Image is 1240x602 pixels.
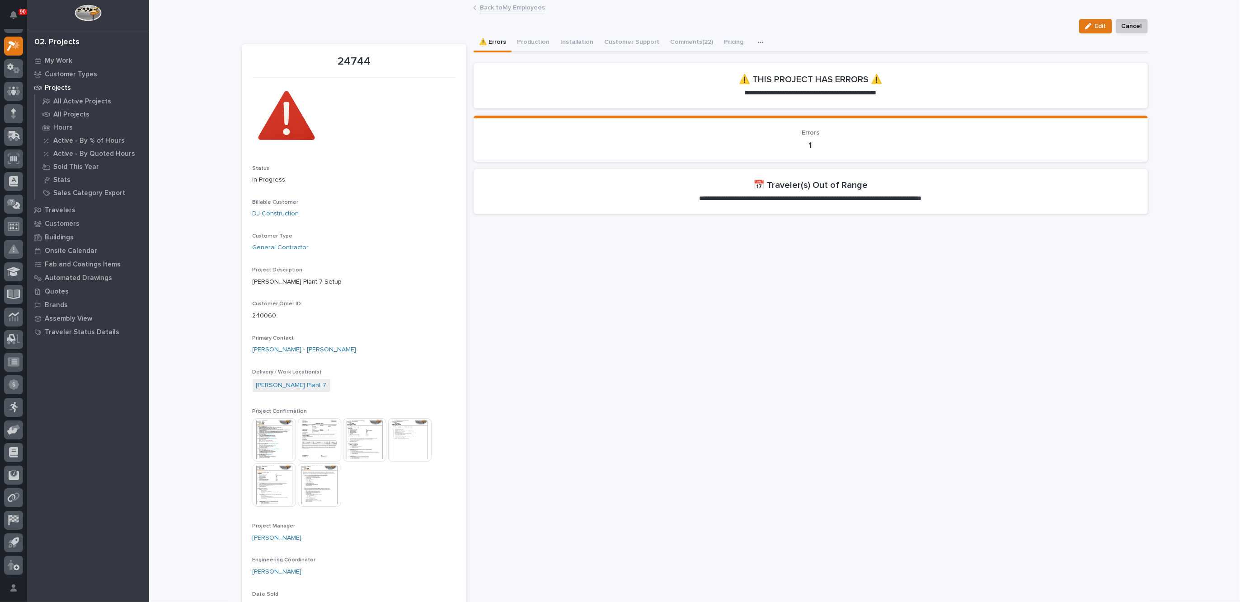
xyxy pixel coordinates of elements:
p: Fab and Coatings Items [45,261,121,269]
button: Comments (22) [665,33,719,52]
button: Cancel [1116,19,1148,33]
a: Back toMy Employees [480,2,545,12]
p: 240060 [253,311,456,321]
span: Primary Contact [253,336,294,341]
a: [PERSON_NAME] - [PERSON_NAME] [253,345,357,355]
p: 24744 [253,55,456,68]
a: Assembly View [27,312,149,325]
img: Workspace Logo [75,5,101,21]
a: Fab and Coatings Items [27,257,149,271]
a: Stats [35,173,149,186]
span: Date Sold [253,592,279,597]
a: Traveler Status Details [27,325,149,339]
span: Engineering Coordinator [253,557,316,563]
span: Project Confirmation [253,409,307,414]
span: Customer Type [253,233,293,239]
a: All Active Projects [35,95,149,107]
span: Edit [1095,22,1106,30]
div: Notifications90 [11,11,23,25]
button: Customer Support [599,33,665,52]
a: Brands [27,298,149,312]
p: 90 [20,9,26,15]
span: Delivery / Work Location(s) [253,369,322,375]
span: Customer Order ID [253,301,301,307]
p: My Work [45,57,72,65]
a: My Work [27,54,149,67]
h2: 📅 Traveler(s) Out of Range [753,180,868,191]
p: Assembly View [45,315,92,323]
p: Automated Drawings [45,274,112,282]
a: Onsite Calendar [27,244,149,257]
a: Customer Types [27,67,149,81]
p: Hours [53,124,73,132]
button: ⚠️ Errors [474,33,512,52]
a: Hours [35,121,149,134]
span: Project Description [253,267,303,273]
a: Customers [27,217,149,230]
a: DJ Construction [253,209,299,219]
p: Brands [45,301,68,309]
p: 1 [484,140,1137,151]
a: Sales Category Export [35,187,149,199]
p: Onsite Calendar [45,247,97,255]
button: Notifications [4,5,23,24]
button: Pricing [719,33,749,52]
span: Billable Customer [253,200,299,205]
a: Quotes [27,285,149,298]
span: Cancel [1122,21,1142,32]
p: Stats [53,176,70,184]
a: Automated Drawings [27,271,149,285]
a: [PERSON_NAME] [253,533,302,543]
a: [PERSON_NAME] Plant 7 [256,381,327,390]
p: Projects [45,84,71,92]
div: 02. Projects [34,37,80,47]
a: General Contractor [253,243,309,252]
a: All Projects [35,108,149,121]
p: Customer Types [45,70,97,79]
a: Travelers [27,203,149,217]
p: Buildings [45,233,74,242]
p: In Progress [253,175,456,185]
p: Traveler Status Details [45,328,119,336]
a: Sold This Year [35,160,149,173]
a: Active - By % of Hours [35,134,149,147]
h2: ⚠️ THIS PROJECT HAS ERRORS ⚠️ [739,74,882,85]
p: All Active Projects [53,98,111,106]
span: Project Manager [253,523,296,529]
p: Quotes [45,288,69,296]
p: Travelers [45,206,75,215]
button: Installation [555,33,599,52]
a: [PERSON_NAME] [253,567,302,577]
p: Sales Category Export [53,189,125,197]
p: Customers [45,220,80,228]
span: Status [253,166,270,171]
p: [PERSON_NAME] Plant 7 Setup [253,277,456,287]
p: Active - By % of Hours [53,137,125,145]
p: Sold This Year [53,163,99,171]
button: Production [512,33,555,52]
p: Active - By Quoted Hours [53,150,135,158]
span: Errors [802,130,819,136]
a: Projects [27,81,149,94]
a: Active - By Quoted Hours [35,147,149,160]
img: ILDyROUpPFl4gJuXr6MsoEmPBTmTAQCqVo0l4QA-XRU [253,83,320,151]
a: Buildings [27,230,149,244]
p: All Projects [53,111,89,119]
button: Edit [1079,19,1112,33]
